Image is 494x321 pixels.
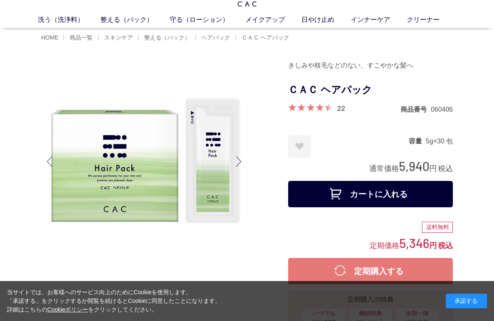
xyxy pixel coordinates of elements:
button: 定期購入する [288,258,453,284]
a: 洗う（洗浄料） [38,15,100,25]
a: HOME [41,34,58,41]
dd: 060406 [431,105,453,114]
a: 商品一覧 [68,34,93,41]
a: 整える（パック） [142,34,190,41]
li: 〉 [234,34,291,42]
span: 円 [429,241,437,250]
a: 日やけ止め [301,15,351,25]
span: 定期価格 [370,241,399,250]
div: 承諾する [446,294,487,308]
a: Cookieポリシー [47,306,89,313]
a: インナーケア [351,15,407,25]
a: 22 [337,103,345,112]
span: 整える（パック） [144,34,190,41]
a: スキンケア [103,34,133,41]
span: ＣＡＣ ヘアパック [242,34,289,41]
span: 税込 [438,164,453,173]
div: 当サイトでは、お客様へのサービス向上のためにCookieを使用します。 「承諾する」をクリックするか閲覧を続けるとCookieに同意したことになります。 詳細はこちらの をクリックしてください。 [7,288,221,314]
a: 守る（ローション） [170,15,245,25]
a: クリーナー [407,15,456,25]
span: ヘアパック [201,34,230,41]
a: 整える（パック） [100,15,170,25]
span: 通常価格 [369,164,399,173]
span: 5,940 [399,158,429,173]
a: お気に入りに登録する [288,135,311,158]
li: 〉 [97,34,135,42]
div: 送料無料 [422,222,453,233]
span: 円 [429,164,437,173]
li: 〉 [137,34,192,42]
dd: 5g×30 包 [426,137,453,145]
span: 税込 [438,241,453,250]
li: 〉 [62,34,95,42]
button: カートに入れる [288,181,453,207]
dt: 容量 [409,137,426,145]
img: ＣＡＣ ヘアパック [41,59,247,265]
li: 〉 [194,34,232,42]
span: スキンケア [104,34,133,41]
span: 商品一覧 [70,34,93,41]
div: きしみや枝毛などのない、すこやかな髪へ [288,59,453,73]
a: ＣＡＣ ヘアパック [240,34,289,41]
h1: ＣＡＣ ヘアパック [288,81,453,99]
dt: 商品番号 [401,105,431,114]
a: メイクアップ [245,15,301,25]
span: 5,346 [399,235,429,251]
a: ヘアパック [200,34,230,41]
